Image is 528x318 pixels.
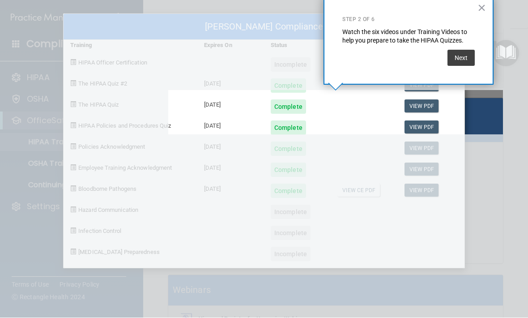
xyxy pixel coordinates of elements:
[78,123,171,129] span: HIPAA Policies and Procedures Quiz
[405,100,439,113] a: View PDF
[477,1,486,15] button: Close
[271,121,306,135] div: Complete
[197,93,264,114] div: [DATE]
[447,50,475,66] button: Next
[271,100,306,114] div: Complete
[342,28,475,46] p: Watch the six videos under Training Videos to help you prepare to take the HIPAA Quizzes.
[405,121,439,134] a: View PDF
[342,16,475,24] p: Step 2 of 6
[197,114,264,135] div: [DATE]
